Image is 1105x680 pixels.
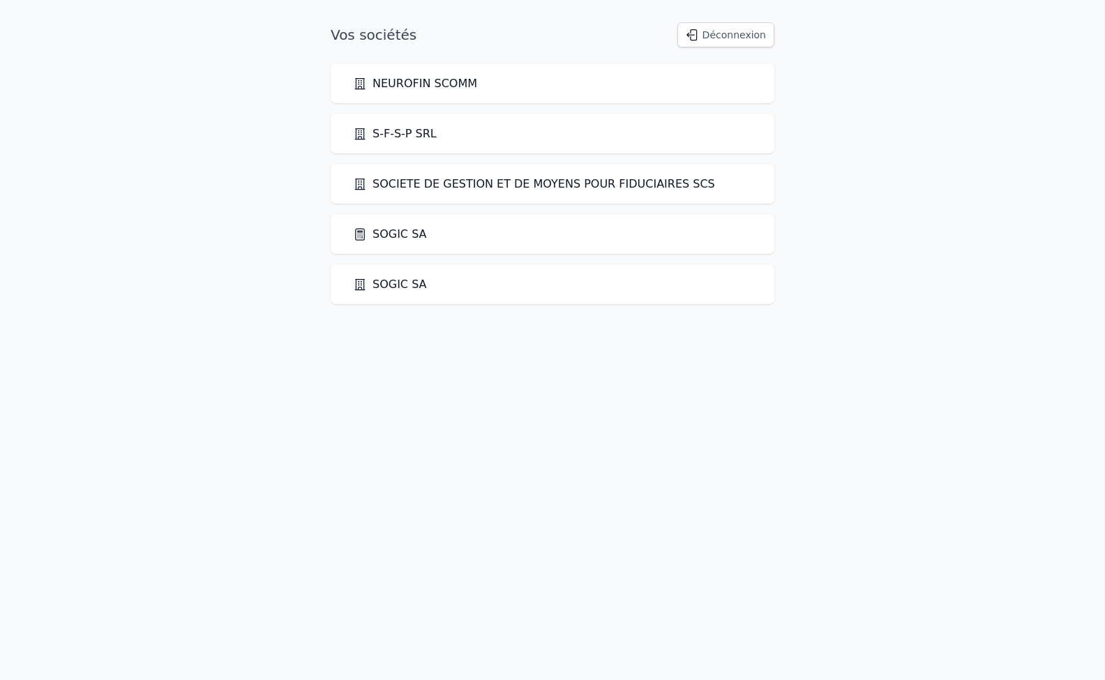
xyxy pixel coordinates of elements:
[331,25,416,45] h1: Vos sociétés
[677,22,774,47] button: Déconnexion
[353,75,477,92] a: NEUROFIN SCOMM
[353,226,427,243] a: SOGIC SA
[353,176,715,192] a: SOCIETE DE GESTION ET DE MOYENS POUR FIDUCIAIRES SCS
[353,126,437,142] a: S-F-S-P SRL
[353,276,427,293] a: SOGIC SA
